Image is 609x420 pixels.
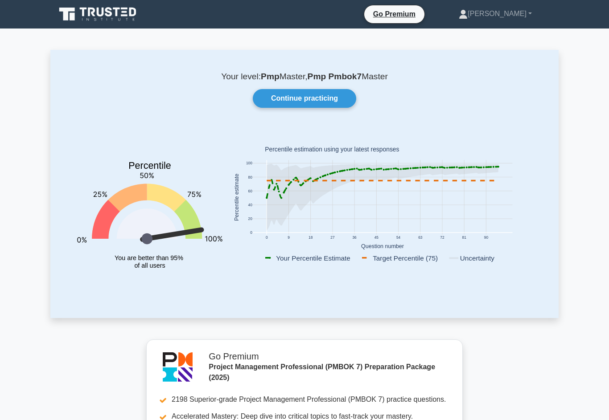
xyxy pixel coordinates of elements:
text: 100 [246,161,252,166]
text: 27 [330,235,335,240]
text: 40 [248,203,253,207]
a: Continue practicing [253,89,356,108]
text: 0 [250,231,252,235]
tspan: of all users [134,262,165,269]
text: 20 [248,216,253,221]
text: 60 [248,189,253,193]
b: Pmp Pmbok7 [308,72,362,81]
b: Pmp [261,72,280,81]
text: 0 [266,235,268,240]
text: 36 [352,235,357,240]
text: 18 [309,235,313,240]
p: Your level: Master, Master [72,71,537,82]
text: Percentile estimate [234,174,240,221]
text: 54 [396,235,401,240]
text: Percentile estimation using your latest responses [265,146,399,153]
a: Go Premium [368,8,421,20]
text: 80 [248,175,253,179]
text: 90 [484,235,489,240]
text: Question number [361,243,404,249]
a: [PERSON_NAME] [437,5,553,23]
text: Percentile [128,160,171,171]
text: 81 [462,235,467,240]
text: 9 [288,235,290,240]
text: 72 [440,235,444,240]
text: 63 [418,235,423,240]
text: 45 [374,235,379,240]
tspan: You are better than 95% [115,254,183,261]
